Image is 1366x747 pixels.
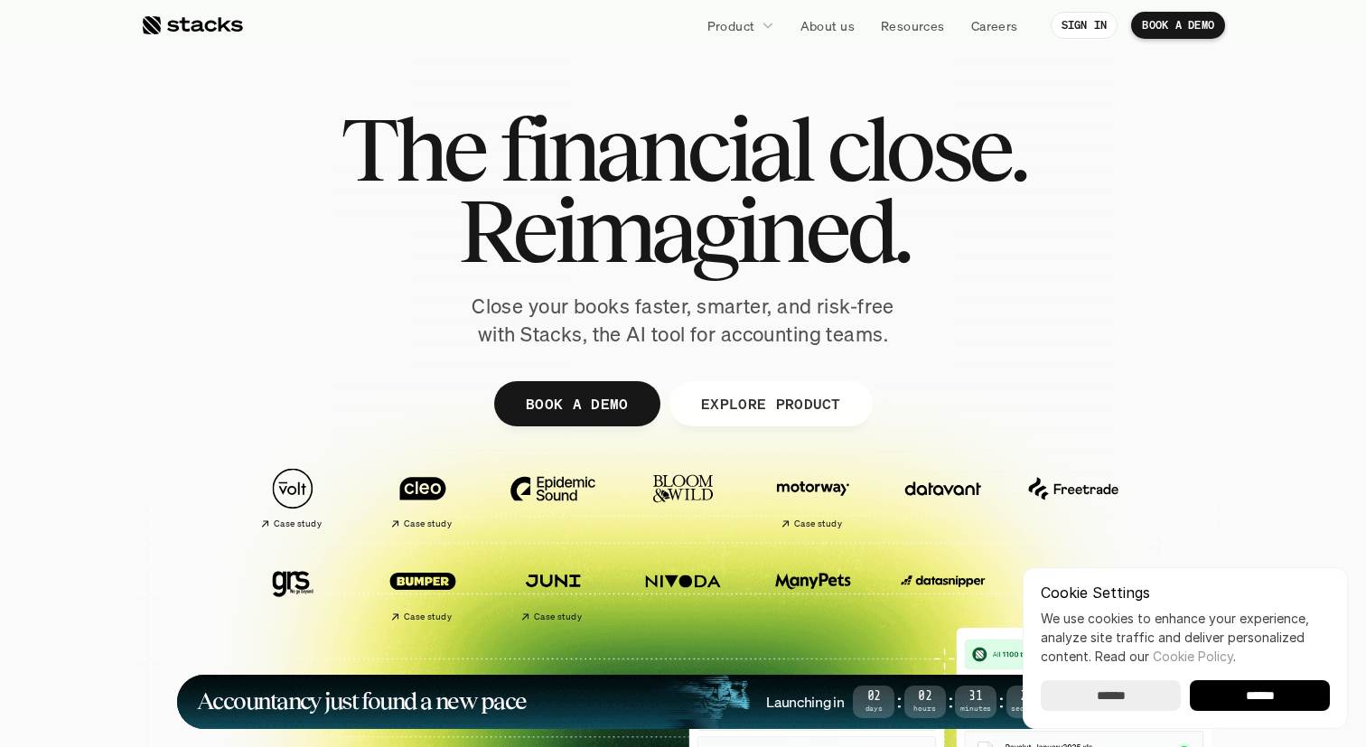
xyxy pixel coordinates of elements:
a: BOOK A DEMO [1131,12,1225,39]
a: EXPLORE PRODUCT [669,381,872,426]
span: 02 [904,692,946,702]
p: BOOK A DEMO [526,390,629,416]
p: Close your books faster, smarter, and risk-free with Stacks, the AI tool for accounting teams. [457,293,909,349]
span: Read our . [1095,649,1236,664]
a: Case study [367,459,479,537]
h2: Case study [274,518,322,529]
a: Cookie Policy [1153,649,1233,664]
strong: : [996,691,1006,712]
a: SIGN IN [1051,12,1118,39]
span: Seconds [1006,705,1048,712]
span: close. [827,108,1025,190]
p: Careers [971,16,1018,35]
a: Case study [237,459,349,537]
p: Cookie Settings [1041,585,1330,600]
span: Reimagined. [458,190,909,271]
strong: : [946,691,955,712]
span: financial [500,108,811,190]
a: Case study [367,551,479,630]
h2: Case study [404,612,452,622]
a: Case study [757,459,869,537]
p: We use cookies to enhance your experience, analyze site traffic and deliver personalized content. [1041,609,1330,666]
p: SIGN IN [1062,19,1108,32]
span: Days [853,705,894,712]
p: and more [1017,572,1129,587]
h2: Case study [534,612,582,622]
a: Careers [960,9,1029,42]
span: Minutes [955,705,996,712]
a: Accountancy just found a new paceLaunching in02Days:02Hours:31Minutes:21SecondsLEARN MORE [177,675,1189,729]
p: Resources [881,16,945,35]
strong: : [894,691,903,712]
a: Resources [870,9,956,42]
h2: Case study [404,518,452,529]
span: 31 [955,692,996,702]
a: Case study [497,551,609,630]
p: About us [800,16,855,35]
h4: Launching in [766,692,844,712]
span: 21 [1006,692,1048,702]
span: Hours [904,705,946,712]
p: EXPLORE PRODUCT [700,390,840,416]
p: BOOK A DEMO [1142,19,1214,32]
a: BOOK A DEMO [494,381,660,426]
h2: Case study [794,518,842,529]
a: About us [790,9,865,42]
span: The [341,108,484,190]
span: 02 [853,692,894,702]
h1: Accountancy just found a new pace [197,691,527,712]
p: Product [707,16,755,35]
